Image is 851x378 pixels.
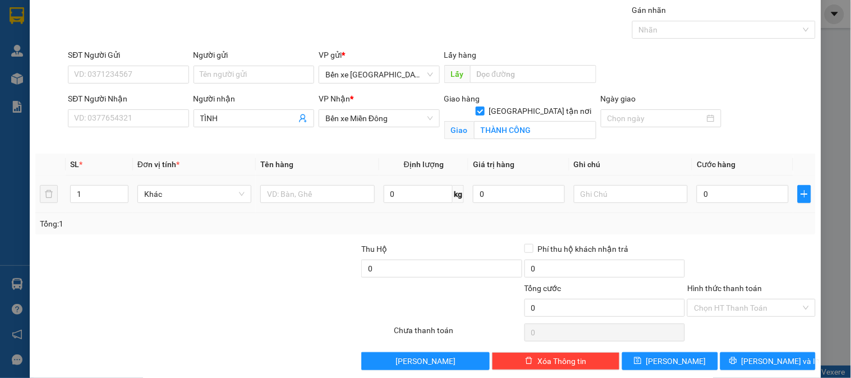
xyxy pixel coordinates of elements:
[742,355,820,367] span: [PERSON_NAME] và In
[470,65,596,83] input: Dọc đường
[729,357,737,366] span: printer
[622,352,717,370] button: save[PERSON_NAME]
[533,243,633,255] span: Phí thu hộ khách nhận trả
[634,357,642,366] span: save
[473,185,565,203] input: 0
[137,160,180,169] span: Đơn vị tính
[68,93,188,105] div: SĐT Người Nhận
[444,65,470,83] span: Lấy
[325,110,433,127] span: Bến xe Miền Đông
[361,352,489,370] button: [PERSON_NAME]
[131,72,146,84] span: TC:
[798,190,811,199] span: plus
[131,50,222,66] div: 0786436882
[444,121,474,139] span: Giao
[131,11,158,22] span: Nhận:
[632,6,666,15] label: Gán nhãn
[131,36,222,50] div: NGA
[325,66,433,83] span: Bến xe Quảng Ngãi
[131,66,203,105] span: THÀNH CÔNG
[697,160,735,169] span: Cước hàng
[574,185,688,203] input: Ghi Chú
[298,114,307,123] span: user-add
[525,357,533,366] span: delete
[393,324,523,344] div: Chưa thanh toán
[492,352,620,370] button: deleteXóa Thông tin
[395,355,456,367] span: [PERSON_NAME]
[687,284,762,293] label: Hình thức thanh toán
[646,355,706,367] span: [PERSON_NAME]
[569,154,692,176] th: Ghi chú
[40,218,329,230] div: Tổng: 1
[68,49,188,61] div: SĐT Người Gửi
[444,94,480,103] span: Giao hàng
[798,185,811,203] button: plus
[10,11,27,22] span: Gửi:
[473,160,514,169] span: Giá trị hàng
[194,49,314,61] div: Người gửi
[537,355,586,367] span: Xóa Thông tin
[525,284,562,293] span: Tổng cước
[453,185,464,203] span: kg
[444,50,477,59] span: Lấy hàng
[485,105,596,117] span: [GEOGRAPHIC_DATA] tận nơi
[260,185,374,203] input: VD: Bàn, Ghế
[361,245,387,253] span: Thu Hộ
[131,10,222,36] div: Bến xe Miền Đông
[10,10,123,36] div: Bến xe [GEOGRAPHIC_DATA]
[260,160,293,169] span: Tên hàng
[319,94,350,103] span: VP Nhận
[40,185,58,203] button: delete
[319,49,439,61] div: VP gửi
[608,112,705,125] input: Ngày giao
[144,186,245,202] span: Khác
[720,352,816,370] button: printer[PERSON_NAME] và In
[474,121,596,139] input: Giao tận nơi
[601,94,636,103] label: Ngày giao
[194,93,314,105] div: Người nhận
[404,160,444,169] span: Định lượng
[70,160,79,169] span: SL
